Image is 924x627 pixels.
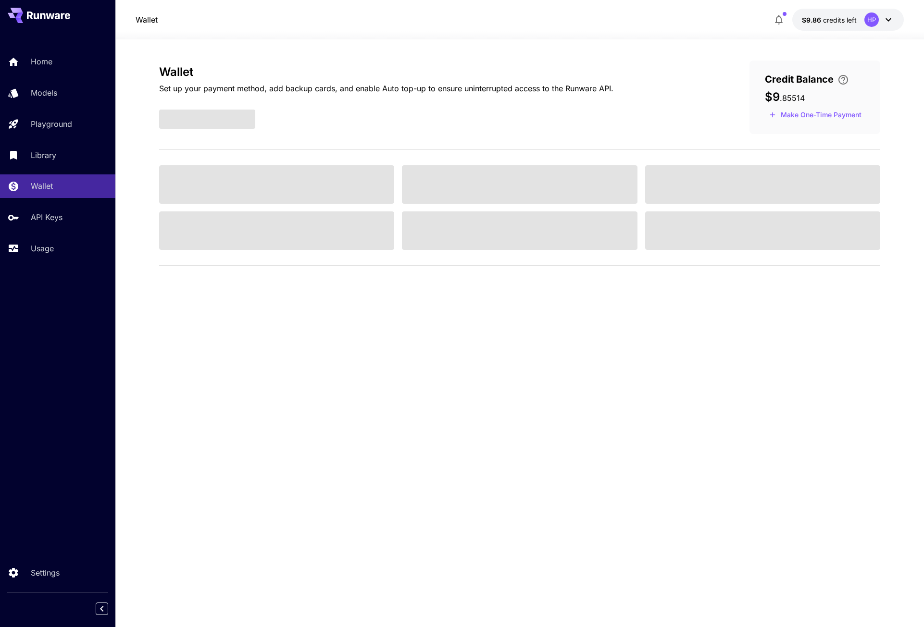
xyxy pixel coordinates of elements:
[31,243,54,254] p: Usage
[136,14,158,25] a: Wallet
[96,602,108,615] button: Collapse sidebar
[31,211,62,223] p: API Keys
[31,56,52,67] p: Home
[103,600,115,617] div: Collapse sidebar
[765,108,866,123] button: Make a one-time, non-recurring payment
[792,9,904,31] button: $9.85514HP
[31,180,53,192] p: Wallet
[765,90,780,104] span: $9
[159,65,613,79] h3: Wallet
[802,16,823,24] span: $9.86
[780,93,805,103] span: . 85514
[136,14,158,25] nav: breadcrumb
[834,74,853,86] button: Enter your card details and choose an Auto top-up amount to avoid service interruptions. We'll au...
[31,118,72,130] p: Playground
[159,83,613,94] p: Set up your payment method, add backup cards, and enable Auto top-up to ensure uninterrupted acce...
[802,15,857,25] div: $9.85514
[31,87,57,98] p: Models
[823,16,857,24] span: credits left
[31,567,60,578] p: Settings
[765,72,834,86] span: Credit Balance
[864,12,879,27] div: HP
[31,149,56,161] p: Library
